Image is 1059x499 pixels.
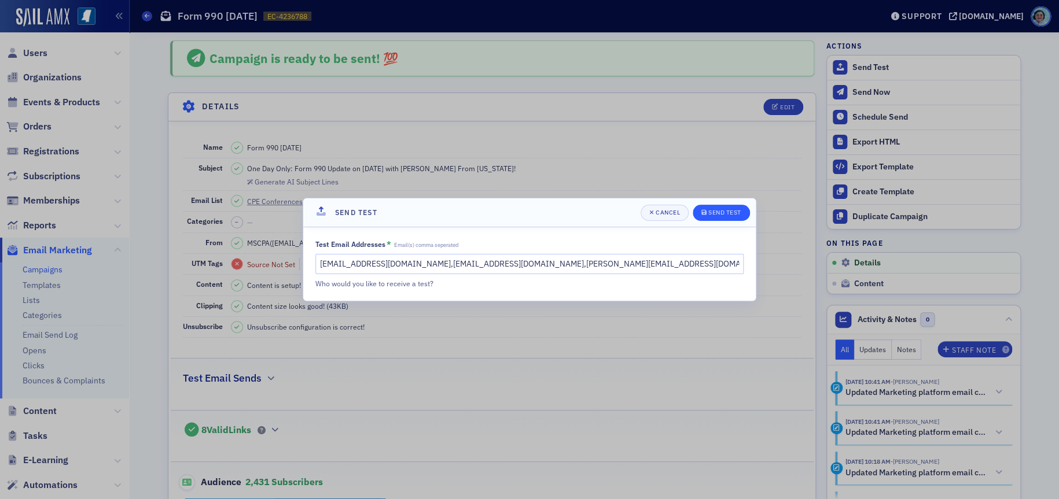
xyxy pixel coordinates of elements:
h4: Send Test [335,207,377,217]
div: Send Test [708,209,741,216]
abbr: This field is required [387,239,391,250]
div: Test Email Addresses [315,240,385,249]
div: Who would you like to receive a test? [315,278,704,289]
div: Cancel [656,209,680,216]
button: Send Test [693,205,750,221]
button: Cancel [641,205,689,221]
span: Email(s) comma seperated [394,242,458,249]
